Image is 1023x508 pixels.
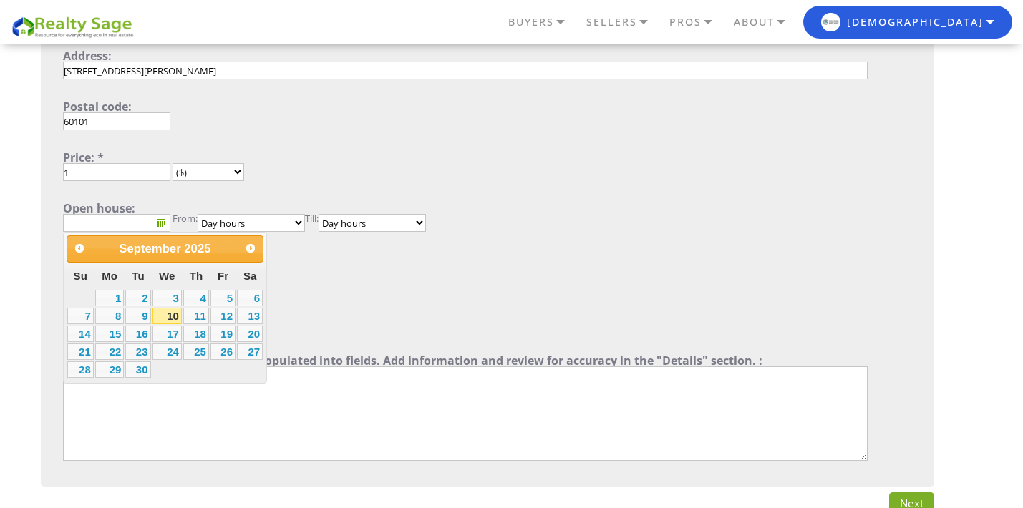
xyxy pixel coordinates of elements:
[183,343,209,360] a: 25
[125,308,150,324] a: 9
[63,214,867,232] div: From: Till:
[505,10,583,34] a: BUYERS
[63,50,867,62] div: Address:
[159,270,175,282] span: Wednesday
[67,326,94,342] a: 14
[63,152,867,163] div: Price: *
[152,343,182,360] a: 24
[119,242,180,255] span: September
[63,253,867,265] div: Available from:
[183,326,209,342] a: 18
[237,326,263,342] a: 20
[63,304,867,316] div: Property size:
[132,270,144,282] span: Tuesday
[245,243,256,254] span: Next
[125,290,150,306] a: 2
[183,290,209,306] a: 4
[583,10,666,34] a: SELLERS
[218,270,228,282] span: Friday
[125,326,150,342] a: 16
[803,6,1012,39] button: RS user logo [DEMOGRAPHIC_DATA]
[210,343,236,360] a: 26
[95,361,125,378] a: 29
[240,238,261,259] a: Next
[74,270,87,282] span: Sunday
[152,214,170,232] button: ...
[152,308,182,324] a: 10
[237,343,263,360] a: 27
[243,270,256,282] span: Saturday
[67,343,94,360] a: 21
[190,270,203,282] span: Thursday
[63,101,867,112] div: Postal code:
[74,243,85,254] span: Prev
[183,308,209,324] a: 11
[95,290,125,306] a: 1
[237,308,263,324] a: 13
[67,361,94,378] a: 28
[152,290,182,306] a: 3
[210,290,236,306] a: 5
[152,326,182,342] a: 17
[237,290,263,306] a: 6
[69,238,90,259] a: Prev
[63,202,867,214] div: Open house:
[63,355,867,366] div: If applicable, content will be auto-populated into fields. Add information and review for accurac...
[666,10,730,34] a: PROS
[11,14,140,39] img: REALTY SAGE
[210,308,236,324] a: 12
[67,308,94,324] a: 7
[125,361,150,378] a: 30
[210,326,236,342] a: 19
[184,242,210,255] span: 2025
[95,308,125,324] a: 8
[730,10,803,34] a: ABOUT
[821,13,840,32] img: RS user logo
[125,343,150,360] a: 23
[95,326,125,342] a: 15
[95,343,125,360] a: 22
[102,270,117,282] span: Monday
